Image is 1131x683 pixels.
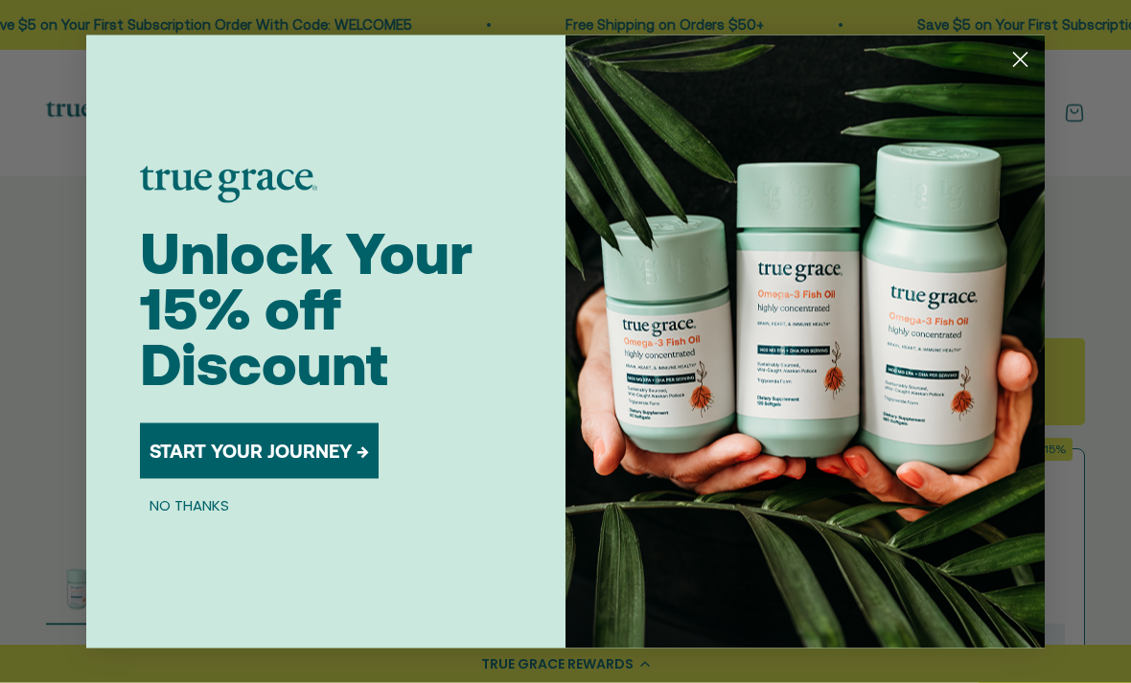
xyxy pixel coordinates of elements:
button: NO THANKS [140,494,239,517]
button: START YOUR JOURNEY → [140,423,379,479]
img: 098727d5-50f8-4f9b-9554-844bb8da1403.jpeg [565,35,1045,649]
button: Close dialog [1004,43,1037,77]
span: Unlock Your 15% off Discount [140,220,473,398]
img: logo placeholder [140,167,317,203]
